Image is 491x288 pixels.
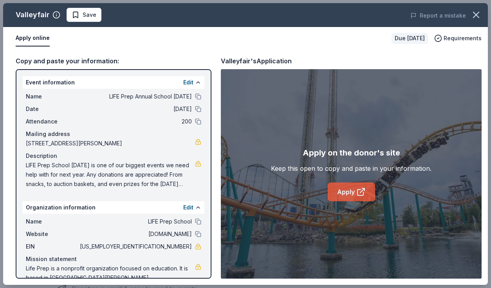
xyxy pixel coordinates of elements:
[16,56,211,66] div: Copy and paste your information:
[83,10,96,20] span: Save
[221,56,292,66] div: Valleyfair's Application
[392,33,428,44] div: Due [DATE]
[67,8,101,22] button: Save
[16,9,49,21] div: Valleyfair
[26,104,78,114] span: Date
[26,161,195,189] span: LIFE Prep School [DATE] is one of our biggest events we need help with for next year. Any donatio...
[26,229,78,239] span: Website
[26,139,195,148] span: [STREET_ADDRESS][PERSON_NAME]
[78,104,192,114] span: [DATE]
[303,147,400,159] div: Apply on the donor's site
[78,117,192,126] span: 200
[26,92,78,101] span: Name
[183,203,193,212] button: Edit
[78,217,192,226] span: LIFE Prep School
[23,201,204,214] div: Organization information
[444,34,482,43] span: Requirements
[434,34,482,43] button: Requirements
[78,242,192,251] span: [US_EMPLOYER_IDENTIFICATION_NUMBER]
[328,182,375,201] a: Apply
[23,76,204,89] div: Event information
[26,117,78,126] span: Attendance
[78,229,192,239] span: [DOMAIN_NAME]
[16,30,50,47] button: Apply online
[183,78,193,87] button: Edit
[26,242,78,251] span: EIN
[271,164,431,173] div: Keep this open to copy and paste in your information.
[410,11,466,20] button: Report a mistake
[26,151,201,161] div: Description
[26,254,201,264] div: Mission statement
[26,129,201,139] div: Mailing address
[26,217,78,226] span: Name
[78,92,192,101] span: LIFE Prep Annual School [DATE]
